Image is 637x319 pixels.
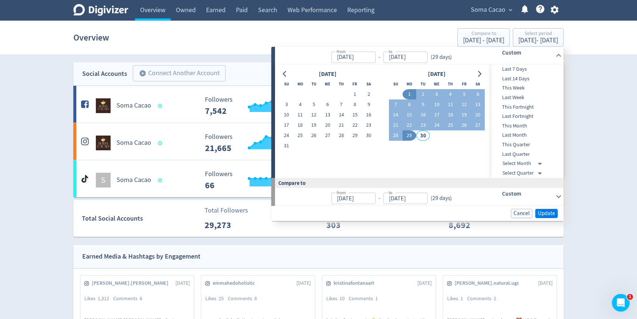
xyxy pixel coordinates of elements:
[334,130,348,141] button: 28
[474,69,485,79] button: Go to next month
[430,79,443,89] th: Wednesday
[389,48,393,55] label: to
[321,99,334,110] button: 6
[489,75,562,83] span: Last 14 Days
[96,136,111,150] img: Soma Cacao undefined
[489,93,562,102] div: Last Week
[463,37,504,44] div: [DATE] - [DATE]
[275,188,564,206] div: from-to(29 days)Custom
[489,112,562,121] div: Last Fortnight
[280,141,293,151] button: 31
[158,104,164,108] span: Data last synced: 29 Sep 2025, 11:02pm (AEST)
[489,122,562,130] span: This Month
[416,110,430,120] button: 16
[326,295,349,302] div: Likes
[280,110,293,120] button: 10
[403,79,416,89] th: Monday
[158,141,164,145] span: Data last synced: 29 Sep 2025, 11:02pm (AEST)
[430,120,443,130] button: 24
[326,218,369,232] p: 303
[307,79,321,89] th: Tuesday
[443,89,457,99] button: 4
[457,28,510,47] button: Compare to[DATE] - [DATE]
[140,295,142,302] span: 6
[340,295,345,302] span: 10
[228,295,261,302] div: Comments
[535,209,558,218] button: Update
[489,64,562,178] nav: presets
[428,194,452,203] div: ( 29 days )
[471,99,485,110] button: 13
[403,130,416,141] button: 29
[416,89,430,99] button: 2
[362,110,376,120] button: 16
[376,53,383,62] div: -
[321,110,334,120] button: 13
[92,280,173,287] span: [PERSON_NAME].[PERSON_NAME]
[280,69,290,79] button: Go to previous month
[73,160,564,197] a: SSoma Cacao Followers 66 Followers 66 _ 0% Engagements 13 Engagements 13 160% Video Views 318 Vid...
[389,189,393,196] label: to
[514,211,530,216] span: Cancel
[502,189,553,198] h6: Custom
[362,99,376,110] button: 9
[502,48,553,57] h6: Custom
[430,110,443,120] button: 17
[511,209,532,218] button: Cancel
[489,84,562,92] span: This Week
[502,168,545,178] div: Select Quarter
[213,280,259,287] span: emmahedoholistic
[201,133,312,153] svg: Followers 21,665
[321,120,334,130] button: 20
[538,280,553,287] span: [DATE]
[317,69,339,79] div: [DATE]
[494,295,496,302] span: 2
[443,99,457,110] button: 11
[513,28,564,47] button: Select period[DATE]- [DATE]
[254,295,257,302] span: 8
[337,48,346,55] label: from
[293,99,307,110] button: 4
[293,130,307,141] button: 25
[489,150,562,158] span: Last Quarter
[113,295,146,302] div: Comments
[362,130,376,141] button: 30
[489,150,562,159] div: Last Quarter
[96,98,111,113] img: Soma Cacao undefined
[416,130,430,141] button: 30
[348,89,362,99] button: 1
[201,171,312,190] svg: Followers 66
[449,218,491,232] p: 8,692
[489,102,562,112] div: This Fortnight
[205,206,248,215] p: Total Followers
[507,7,514,13] span: expand_more
[175,280,190,287] span: [DATE]
[489,140,562,150] div: This Quarter
[73,123,564,160] a: Soma Cacao undefinedSoma Cacao Followers 21,665 Followers 21,665 <1% Engagements 270 Engagements ...
[201,96,312,116] svg: Followers 7,542
[389,130,403,141] button: 28
[457,99,471,110] button: 12
[362,79,376,89] th: Saturday
[468,4,514,16] button: Soma Cacao
[416,99,430,110] button: 9
[460,295,463,302] span: 1
[362,120,376,130] button: 23
[348,130,362,141] button: 29
[82,213,199,224] div: Total Social Accounts
[447,295,467,302] div: Likes
[334,110,348,120] button: 14
[455,280,523,287] span: [PERSON_NAME].natural.ugc
[205,218,247,232] p: 29,273
[334,280,378,287] span: kristinafontanaart
[389,79,403,89] th: Sunday
[416,120,430,130] button: 23
[158,178,164,182] span: Data last synced: 30 Sep 2025, 1:01am (AEST)
[307,120,321,130] button: 19
[280,99,293,110] button: 3
[416,79,430,89] th: Tuesday
[349,295,382,302] div: Comments
[457,110,471,120] button: 19
[463,31,504,37] div: Compare to
[321,79,334,89] th: Wednesday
